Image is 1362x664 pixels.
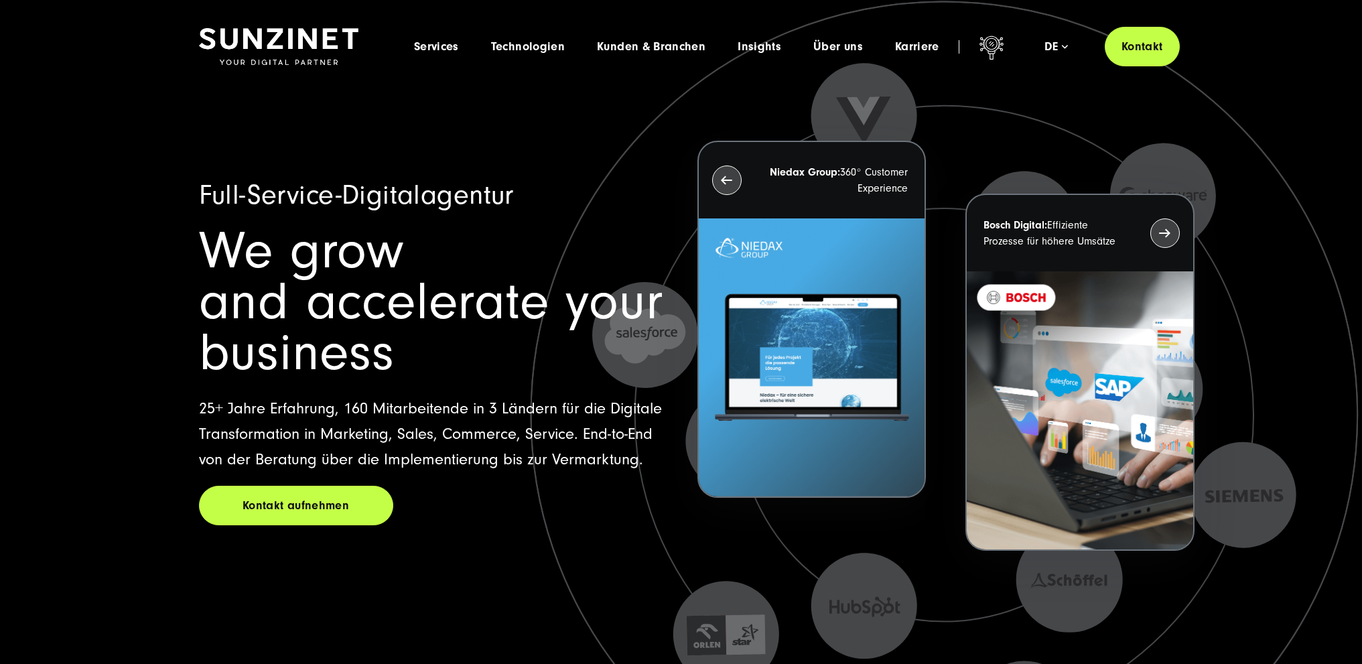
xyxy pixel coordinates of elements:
[895,40,939,54] a: Karriere
[766,164,908,196] p: 360° Customer Experience
[199,180,514,211] span: Full-Service-Digitalagentur
[1044,40,1068,54] div: de
[199,486,393,525] a: Kontakt aufnehmen
[967,271,1193,549] img: BOSCH - Kundeprojekt - Digital Transformation Agentur SUNZINET
[199,221,663,383] span: We grow and accelerate your business
[699,218,925,496] img: Letztes Projekt von Niedax. Ein Laptop auf dem die Niedax Website geöffnet ist, auf blauem Hinter...
[199,28,358,66] img: SUNZINET Full Service Digital Agentur
[738,40,781,54] a: Insights
[199,396,665,472] p: 25+ Jahre Erfahrung, 160 Mitarbeitende in 3 Ländern für die Digitale Transformation in Marketing,...
[697,141,926,498] button: Niedax Group:360° Customer Experience Letztes Projekt von Niedax. Ein Laptop auf dem die Niedax W...
[770,166,840,178] strong: Niedax Group:
[983,217,1126,249] p: Effiziente Prozesse für höhere Umsätze
[1105,27,1180,66] a: Kontakt
[983,219,1047,231] strong: Bosch Digital:
[597,40,705,54] a: Kunden & Branchen
[414,40,459,54] a: Services
[813,40,863,54] a: Über uns
[491,40,565,54] a: Technologien
[965,194,1194,551] button: Bosch Digital:Effiziente Prozesse für höhere Umsätze BOSCH - Kundeprojekt - Digital Transformatio...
